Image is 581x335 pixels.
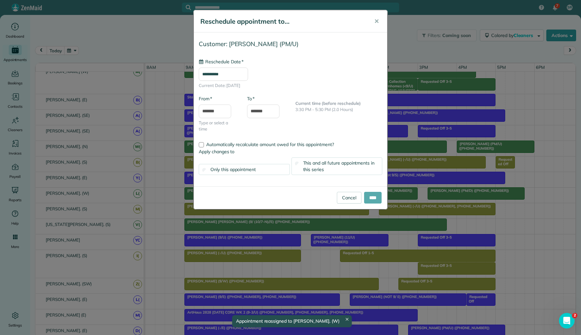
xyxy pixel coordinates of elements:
[374,18,379,25] span: ✕
[199,41,382,47] h4: Customer: [PERSON_NAME] (PM/U)
[202,168,207,172] input: Only this appointment
[247,95,255,102] label: To
[559,313,575,329] iframe: Intercom live chat
[295,106,382,113] p: 3:30 PM - 5:30 PM (2.0 Hours)
[210,167,256,172] span: Only this appointment
[206,142,334,147] span: Automatically recalculate amount owed for this appointment?
[295,161,299,166] input: This and all future appointments in this series
[303,160,375,172] span: This and all future appointments in this series
[199,82,382,89] span: Current Date: [DATE]
[200,17,365,26] h5: Reschedule appointment to...
[199,148,382,155] label: Apply changes to
[199,95,212,102] label: From
[295,101,361,106] b: Current time (before reschedule)
[199,120,237,132] span: Type or select a time
[232,315,352,327] div: Appointment reassigned to [PERSON_NAME]. (W)
[199,58,243,65] label: Reschedule Date
[337,192,362,204] a: Cancel
[572,313,577,318] span: 2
